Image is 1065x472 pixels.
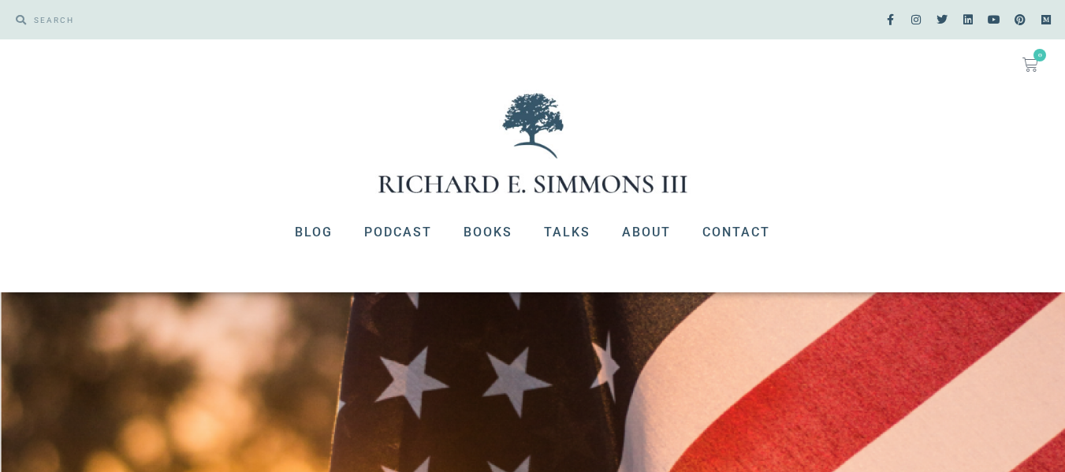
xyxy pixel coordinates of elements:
[606,212,687,253] a: About
[1004,47,1057,82] a: 0
[348,212,448,253] a: Podcast
[448,212,528,253] a: Books
[1033,49,1046,61] span: 0
[528,212,606,253] a: Talks
[687,212,786,253] a: Contact
[279,212,348,253] a: Blog
[26,8,525,32] input: SEARCH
